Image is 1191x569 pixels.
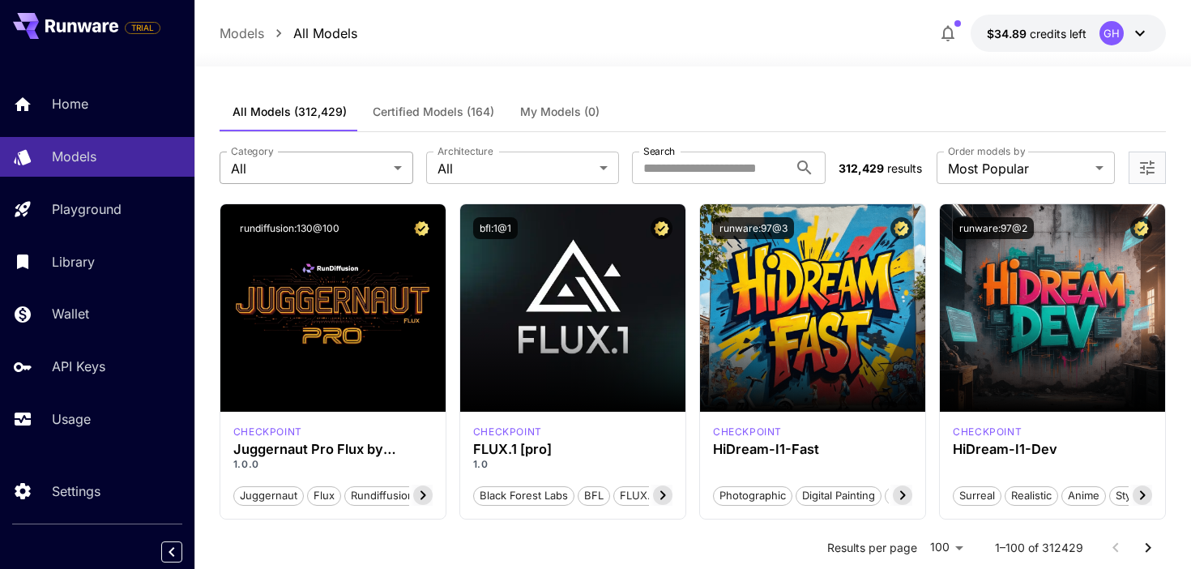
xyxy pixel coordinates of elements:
p: 1.0.0 [233,457,433,472]
button: juggernaut [233,485,304,506]
label: Category [231,144,274,158]
button: BFL [578,485,610,506]
div: FLUX.1 D [233,425,302,439]
span: Certified Models (164) [373,105,494,119]
span: TRIAL [126,22,160,34]
button: runware:97@3 [713,217,794,239]
p: API Keys [52,357,105,376]
button: Digital Painting [796,485,882,506]
div: $34.89192 [987,25,1086,42]
h3: HiDream-I1-Dev [953,442,1152,457]
div: fluxpro [473,425,542,439]
p: 1.0 [473,457,672,472]
span: juggernaut [234,488,303,504]
button: $34.89192GH [971,15,1166,52]
span: All [438,159,594,178]
span: results [887,161,922,175]
span: All [231,159,387,178]
div: 100 [924,536,969,559]
span: flux [308,488,340,504]
p: Results per page [827,540,917,556]
p: checkpoint [953,425,1022,439]
span: Digital Painting [796,488,881,504]
div: Collapse sidebar [173,537,194,567]
h3: Juggernaut Pro Flux by RunDiffusion [233,442,433,457]
span: Cinematic [886,488,946,504]
div: HiDream Dev [953,425,1022,439]
span: 312,429 [839,161,884,175]
p: Settings [52,481,100,501]
button: Photographic [713,485,792,506]
span: My Models (0) [520,105,600,119]
span: Stylized [1110,488,1160,504]
span: credits left [1030,27,1086,41]
span: Anime [1062,488,1105,504]
h3: HiDream-I1-Fast [713,442,912,457]
button: Black Forest Labs [473,485,574,506]
span: Black Forest Labs [474,488,574,504]
button: Go to next page [1132,532,1164,564]
button: flux [307,485,341,506]
button: Certified Model – Vetted for best performance and includes a commercial license. [1130,217,1152,239]
a: All Models [293,24,357,43]
p: Home [52,94,88,113]
button: Anime [1061,485,1106,506]
p: Playground [52,199,122,219]
button: rundiffusion:130@100 [233,217,346,239]
nav: breadcrumb [220,24,357,43]
button: Certified Model – Vetted for best performance and includes a commercial license. [651,217,672,239]
button: FLUX.1 [pro] [613,485,689,506]
span: rundiffusion [345,488,420,504]
p: Usage [52,409,91,429]
button: rundiffusion [344,485,420,506]
h3: FLUX.1 [pro] [473,442,672,457]
span: Add your payment card to enable full platform functionality. [125,18,160,37]
p: Wallet [52,304,89,323]
p: checkpoint [473,425,542,439]
p: checkpoint [233,425,302,439]
span: Most Popular [948,159,1089,178]
label: Order models by [948,144,1025,158]
a: Models [220,24,264,43]
p: Models [52,147,96,166]
label: Search [643,144,675,158]
span: Realistic [1005,488,1057,504]
button: Realistic [1005,485,1058,506]
button: Cinematic [885,485,947,506]
button: runware:97@2 [953,217,1034,239]
div: HiDream Fast [713,425,782,439]
button: Open more filters [1138,158,1157,178]
span: FLUX.1 [pro] [614,488,688,504]
span: Surreal [954,488,1001,504]
p: 1–100 of 312429 [995,540,1083,556]
button: Collapse sidebar [161,541,182,563]
span: Photographic [714,488,792,504]
button: Surreal [953,485,1001,506]
span: $34.89 [987,27,1030,41]
button: Certified Model – Vetted for best performance and includes a commercial license. [411,217,433,239]
button: Stylized [1109,485,1161,506]
label: Architecture [438,144,493,158]
p: Library [52,252,95,272]
div: GH [1099,21,1124,45]
button: Certified Model – Vetted for best performance and includes a commercial license. [890,217,912,239]
span: BFL [578,488,609,504]
p: checkpoint [713,425,782,439]
button: bfl:1@1 [473,217,518,239]
span: All Models (312,429) [233,105,347,119]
